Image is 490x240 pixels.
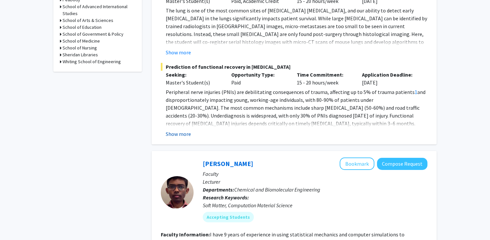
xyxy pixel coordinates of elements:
[292,71,357,86] div: 15 - 20 hours/week
[203,194,249,201] b: Research Keywords:
[203,159,253,168] a: [PERSON_NAME]
[231,71,287,79] p: Opportunity Type:
[161,63,427,71] span: Prediction of functional recovery in [MEDICAL_DATA]
[234,186,320,193] span: Chemical and Biomolecular Engineering
[166,89,415,95] span: Peripheral nerve injuries (PNIs) are debilitating consequences of trauma, affecting up to 5% of t...
[63,58,121,65] h3: Whiting School of Engineering
[63,51,98,58] h3: Sheridan Libraries
[166,48,191,56] button: Show more
[203,178,427,186] p: Lecturer
[203,201,427,209] div: Soft Matter, Computation Material Science
[63,45,97,51] h3: School of Nursing
[357,71,423,86] div: [DATE]
[63,17,113,24] h3: School of Arts & Sciences
[166,130,191,138] button: Show more
[166,7,427,77] p: The lung is one of the most common sites of [MEDICAL_DATA] [MEDICAL_DATA], and our ability to det...
[226,71,292,86] div: Paid
[340,157,374,170] button: Add John Edison to Bookmarks
[63,38,100,45] h3: School of Medicine
[203,186,234,193] b: Departments:
[63,31,123,38] h3: School of Government & Policy
[203,170,427,178] p: Faculty
[297,71,352,79] p: Time Commitment:
[203,212,254,222] mat-chip: Accepting Students
[63,24,102,31] h3: School of Education
[377,158,427,170] button: Compose Request to John Edison
[5,211,28,235] iframe: Chat
[161,231,210,238] b: Faculty Information:
[362,71,418,79] p: Application Deadline:
[166,89,425,127] span: and disproportionately impacting young, working-age individuals, with 80-90% of patients under [D...
[415,89,417,95] a: 1
[166,71,221,79] p: Seeking:
[166,79,221,86] div: Master's Student(s)
[63,3,135,17] h3: School of Advanced International Studies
